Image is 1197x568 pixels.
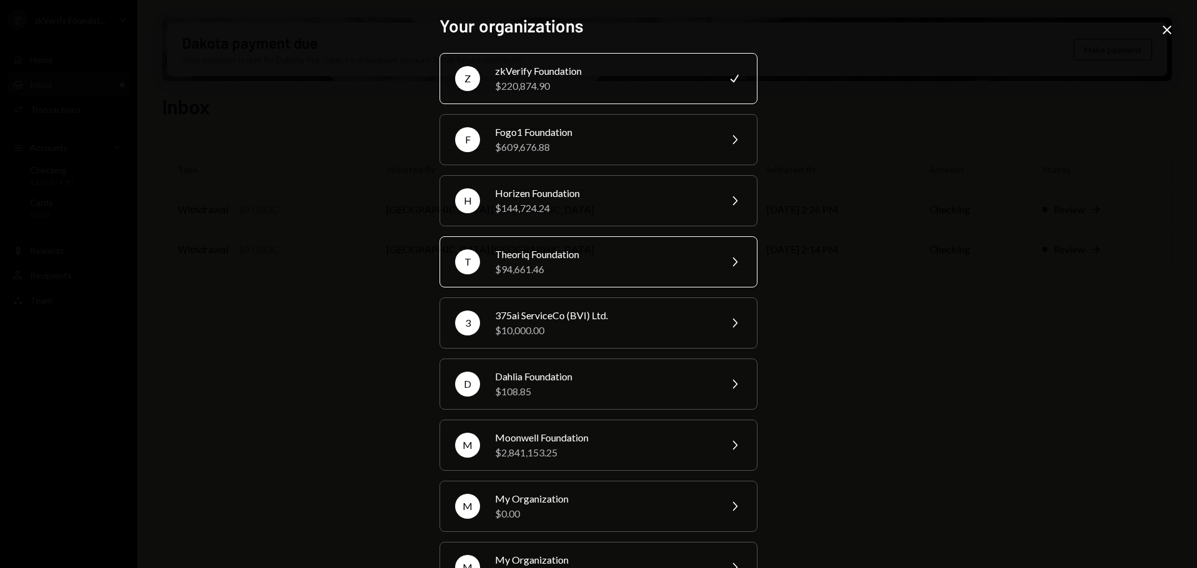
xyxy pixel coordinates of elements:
[455,188,480,213] div: H
[495,430,712,445] div: Moonwell Foundation
[495,506,712,521] div: $0.00
[495,308,712,323] div: 375ai ServiceCo (BVI) Ltd.
[495,140,712,155] div: $609,676.88
[495,384,712,399] div: $108.85
[440,53,757,104] button: ZzkVerify Foundation$220,874.90
[455,433,480,458] div: M
[495,201,712,216] div: $144,724.24
[455,372,480,397] div: D
[455,127,480,152] div: F
[440,359,757,410] button: DDahlia Foundation$108.85
[495,445,712,460] div: $2,841,153.25
[495,552,712,567] div: My Organization
[455,249,480,274] div: T
[440,114,757,165] button: FFogo1 Foundation$609,676.88
[455,494,480,519] div: M
[440,14,757,38] h2: Your organizations
[495,64,712,79] div: zkVerify Foundation
[455,66,480,91] div: Z
[440,481,757,532] button: MMy Organization$0.00
[440,236,757,287] button: TTheoriq Foundation$94,661.46
[455,310,480,335] div: 3
[495,369,712,384] div: Dahlia Foundation
[495,79,712,94] div: $220,874.90
[495,186,712,201] div: Horizen Foundation
[495,262,712,277] div: $94,661.46
[495,491,712,506] div: My Organization
[440,420,757,471] button: MMoonwell Foundation$2,841,153.25
[440,175,757,226] button: HHorizen Foundation$144,724.24
[495,125,712,140] div: Fogo1 Foundation
[440,297,757,349] button: 3375ai ServiceCo (BVI) Ltd.$10,000.00
[495,323,712,338] div: $10,000.00
[495,247,712,262] div: Theoriq Foundation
